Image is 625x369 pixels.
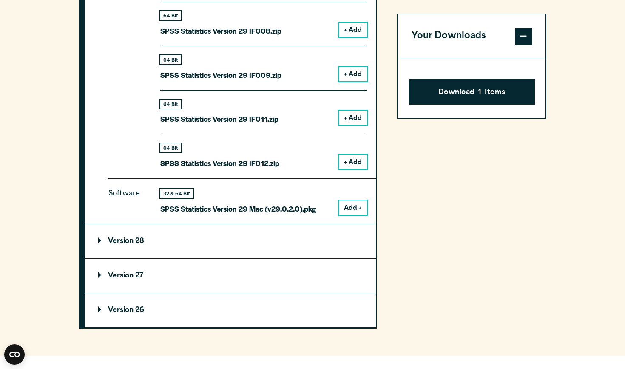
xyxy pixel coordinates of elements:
[85,259,376,293] summary: Version 27
[398,14,545,58] button: Your Downloads
[339,200,367,215] button: Add +
[478,87,481,98] span: 1
[339,111,367,125] button: + Add
[398,58,545,119] div: Your Downloads
[160,189,193,198] div: 32 & 64 Bit
[160,69,281,81] p: SPSS Statistics Version 29 IF009.zip
[98,272,143,279] p: Version 27
[160,203,316,215] p: SPSS Statistics Version 29 Mac (v29.0.2.0).pkg
[160,113,278,125] p: SPSS Statistics Version 29 IF011.zip
[85,224,376,258] summary: Version 28
[160,11,181,20] div: 64 Bit
[108,188,147,208] p: Software
[98,238,144,245] p: Version 28
[85,293,376,327] summary: Version 26
[409,79,535,105] button: Download1Items
[4,344,25,365] button: Open CMP widget
[160,100,181,109] div: 64 Bit
[160,157,279,169] p: SPSS Statistics Version 29 IF012.zip
[160,143,181,152] div: 64 Bit
[339,155,367,169] button: + Add
[339,67,367,81] button: + Add
[160,25,281,37] p: SPSS Statistics Version 29 IF008.zip
[98,307,144,314] p: Version 26
[339,23,367,37] button: + Add
[160,55,181,64] div: 64 Bit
